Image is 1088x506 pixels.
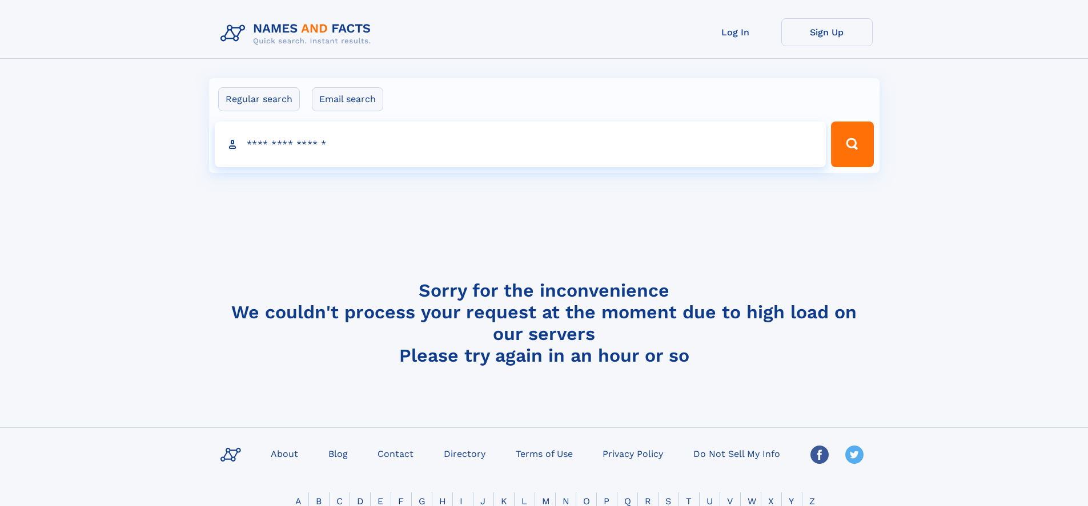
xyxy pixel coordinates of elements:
a: Terms of Use [511,445,577,462]
a: Do Not Sell My Info [689,445,785,462]
a: Directory [439,445,490,462]
a: Privacy Policy [598,445,668,462]
a: Contact [373,445,418,462]
button: Search Button [831,122,873,167]
label: Regular search [218,87,300,111]
a: Sign Up [781,18,873,46]
a: Blog [324,445,352,462]
label: Email search [312,87,383,111]
a: About [266,445,303,462]
img: Twitter [845,446,864,464]
h4: Sorry for the inconvenience We couldn't process your request at the moment due to high load on ou... [216,280,873,366]
input: search input [215,122,826,167]
a: Log In [690,18,781,46]
img: Logo Names and Facts [216,18,380,49]
img: Facebook [810,446,829,464]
